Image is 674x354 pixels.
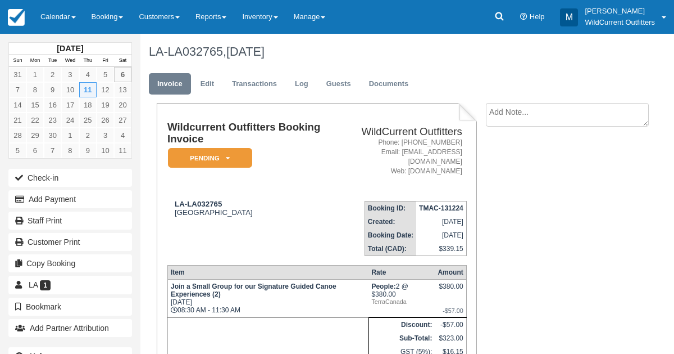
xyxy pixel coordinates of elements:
th: Sun [9,55,26,67]
td: -$57.00 [435,318,466,332]
a: Staff Print [8,212,132,230]
a: 27 [114,113,131,128]
a: 1 [61,128,79,143]
th: Discount: [368,318,435,332]
td: [DATE] [416,215,466,228]
a: 17 [61,97,79,113]
strong: Join a Small Group for our Signature Guided Canoe Experiences (2) [171,283,336,298]
a: 4 [79,67,97,82]
p: WildCurrent Outfitters [585,17,655,28]
span: [DATE] [226,44,265,59]
div: [GEOGRAPHIC_DATA] [167,200,336,217]
h1: Wildcurrent Outfitters Booking Invoice [167,122,336,145]
div: M [560,8,578,26]
a: 10 [97,143,114,158]
a: 24 [61,113,79,128]
strong: LA-LA032765 [175,200,222,208]
a: 26 [97,113,114,128]
a: 6 [26,143,44,158]
a: 4 [114,128,131,143]
a: 30 [44,128,61,143]
a: Pending [167,147,248,168]
strong: TMAC-131224 [419,204,463,212]
th: Booking ID: [365,201,416,216]
strong: [DATE] [57,44,83,53]
strong: People [371,283,395,290]
button: Check-in [8,169,132,187]
a: 7 [44,143,61,158]
a: 5 [97,67,114,82]
a: 7 [9,82,26,97]
p: [PERSON_NAME] [585,6,655,17]
a: 2 [44,67,61,82]
th: Tue [44,55,61,67]
a: 1 [26,67,44,82]
a: 10 [61,82,79,97]
a: 11 [79,82,97,97]
a: 15 [26,97,44,113]
th: Total (CAD): [365,242,416,256]
button: Copy Booking [8,254,132,272]
a: 31 [9,67,26,82]
a: 28 [9,128,26,143]
address: Phone: [PHONE_NUMBER] Email: [EMAIL_ADDRESS][DOMAIN_NAME] Web: [DOMAIN_NAME] [341,138,462,177]
a: 11 [114,143,131,158]
td: [DATE] 08:30 AM - 11:30 AM [167,280,368,317]
th: Sat [114,55,131,67]
button: Bookmark [8,298,132,316]
h1: LA-LA032765, [149,45,637,59]
th: Wed [61,55,79,67]
h2: WildCurrent Outfitters [341,126,462,138]
a: 21 [9,113,26,128]
a: 29 [26,128,44,143]
a: Guests [318,73,359,95]
a: Customer Print [8,233,132,251]
span: 1 [40,280,51,290]
td: 2 @ $380.00 [368,280,435,317]
a: 16 [44,97,61,113]
a: 18 [79,97,97,113]
th: Mon [26,55,44,67]
div: $380.00 [438,283,463,299]
i: Help [520,14,527,21]
a: 5 [9,143,26,158]
a: 8 [26,82,44,97]
th: Booking Date: [365,228,416,242]
button: Add Partner Attribution [8,319,132,337]
th: Fri [97,55,114,67]
a: 19 [97,97,114,113]
a: 9 [79,143,97,158]
img: checkfront-main-nav-mini-logo.png [8,9,25,26]
a: 22 [26,113,44,128]
a: Log [286,73,317,95]
th: Rate [368,266,435,280]
span: LA [29,280,38,289]
th: Amount [435,266,466,280]
a: 12 [97,82,114,97]
a: 13 [114,82,131,97]
td: $339.15 [416,242,466,256]
a: Edit [192,73,222,95]
a: 9 [44,82,61,97]
a: 3 [61,67,79,82]
em: -$57.00 [438,307,463,314]
a: 23 [44,113,61,128]
th: Item [167,266,368,280]
a: Invoice [149,73,191,95]
th: Thu [79,55,97,67]
a: Transactions [224,73,285,95]
a: 6 [114,67,131,82]
a: Documents [361,73,417,95]
span: Help [530,12,545,21]
a: 20 [114,97,131,113]
td: $323.00 [435,331,466,345]
a: 14 [9,97,26,113]
a: LA 1 [8,276,132,294]
th: Sub-Total: [368,331,435,345]
td: [DATE] [416,228,466,242]
th: Created: [365,215,416,228]
em: TerraCanada [371,298,432,305]
a: 8 [61,143,79,158]
button: Add Payment [8,190,132,208]
em: Pending [168,148,252,168]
